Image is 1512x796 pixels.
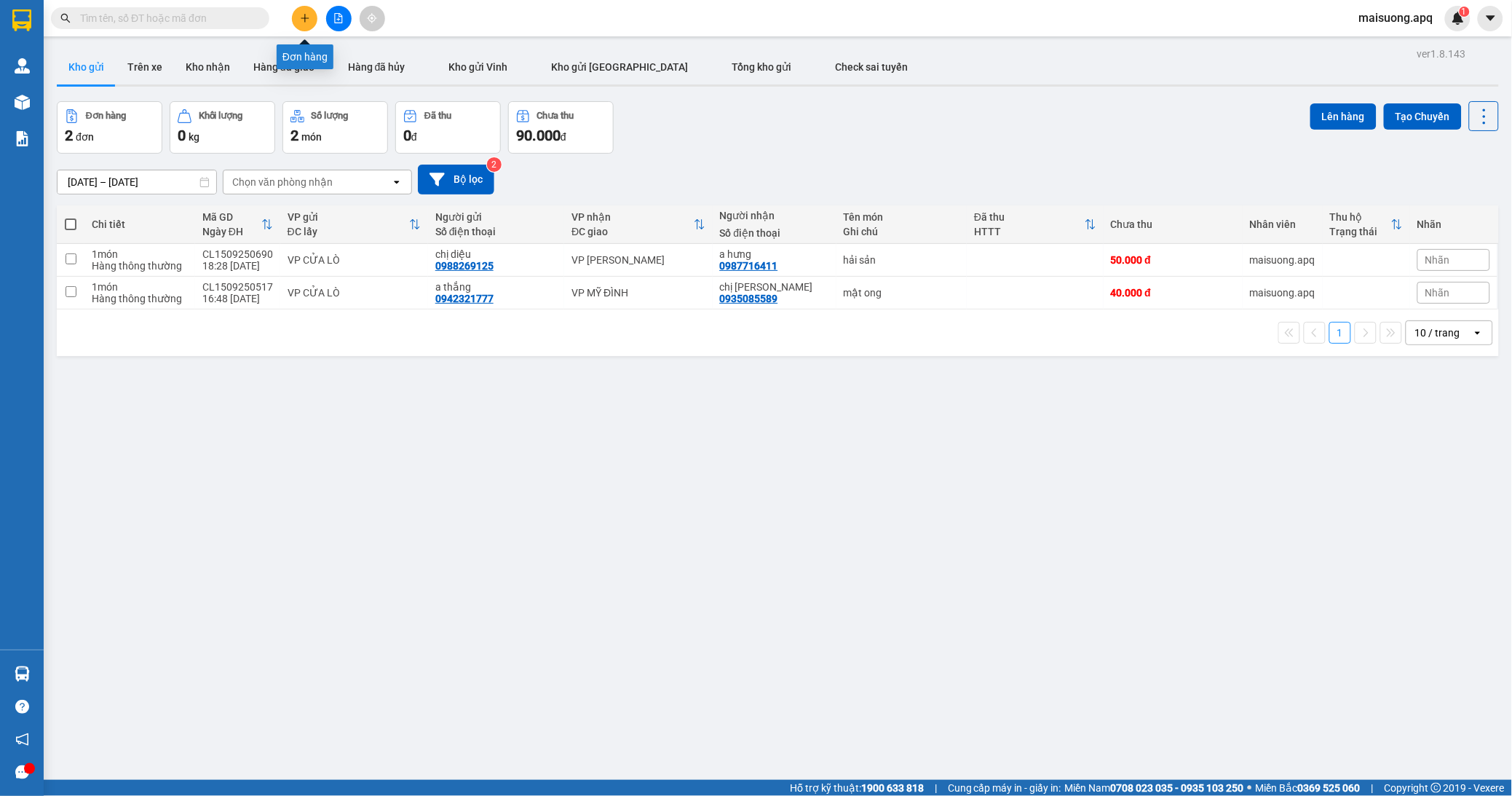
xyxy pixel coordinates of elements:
[178,127,186,144] span: 0
[15,58,30,74] img: warehouse-icon
[60,13,71,23] span: search
[1111,218,1235,230] div: Chưa thu
[280,205,428,244] th: Toggle SortBy
[57,50,116,84] button: Kho gửi
[435,293,494,304] div: 0942321777
[202,226,261,237] div: Ngày ĐH
[277,44,333,69] div: Đơn hàng
[288,211,409,223] div: VP gửi
[333,13,344,23] span: file-add
[1472,327,1484,339] svg: open
[487,157,502,172] sup: 2
[1425,254,1450,266] span: Nhãn
[790,780,924,796] span: Hỗ trợ kỹ thuật:
[571,287,705,299] div: VP MỸ ĐÌNH
[435,281,557,293] div: a thắng
[571,226,693,237] div: ĐC giao
[174,50,242,84] button: Kho nhận
[720,227,829,239] div: Số điện thoại
[836,61,909,73] span: Check sai tuyến
[360,6,385,31] button: aim
[312,111,349,121] div: Số lượng
[1431,783,1441,793] span: copyright
[282,101,388,154] button: Số lượng2món
[435,226,557,237] div: Số điện thoại
[1310,103,1377,130] button: Lên hàng
[391,176,403,188] svg: open
[967,205,1103,244] th: Toggle SortBy
[76,131,94,143] span: đơn
[116,50,174,84] button: Trên xe
[418,165,494,194] button: Bộ lọc
[80,10,252,26] input: Tìm tên, số ĐT hoặc mã đơn
[92,218,188,230] div: Chi tiết
[288,254,421,266] div: VP CỬA LÒ
[15,765,29,779] span: message
[844,254,960,266] div: hải sản
[290,127,298,144] span: 2
[1323,205,1410,244] th: Toggle SortBy
[92,248,188,260] div: 1 món
[424,111,451,121] div: Đã thu
[516,127,561,144] span: 90.000
[65,127,73,144] span: 2
[15,131,30,146] img: solution-icon
[861,782,924,794] strong: 1900 633 818
[300,13,310,23] span: plus
[844,226,960,237] div: Ghi chú
[552,61,689,73] span: Kho gửi [GEOGRAPHIC_DATA]
[36,62,148,111] span: [GEOGRAPHIC_DATA], [GEOGRAPHIC_DATA] ↔ [GEOGRAPHIC_DATA]
[202,293,273,304] div: 16:48 [DATE]
[1248,785,1252,791] span: ⚪️
[948,780,1061,796] span: Cung cấp máy in - giấy in:
[41,12,146,59] strong: CHUYỂN PHÁT NHANH AN PHÚ QUÝ
[720,210,829,221] div: Người nhận
[449,61,508,73] span: Kho gửi Vinh
[12,9,31,31] img: logo-vxr
[1111,782,1244,794] strong: 0708 023 035 - 0935 103 250
[57,101,162,154] button: Đơn hàng2đơn
[435,211,557,223] div: Người gửi
[1256,780,1361,796] span: Miền Bắc
[1417,218,1490,230] div: Nhãn
[1330,226,1391,237] div: Trạng thái
[1384,103,1462,130] button: Tạo Chuyến
[1250,218,1315,230] div: Nhân viên
[202,248,273,260] div: CL1509250690
[199,111,243,121] div: Khối lượng
[326,6,352,31] button: file-add
[1111,254,1235,266] div: 50.000 đ
[86,111,126,121] div: Đơn hàng
[92,281,188,293] div: 1 món
[15,700,29,714] span: question-circle
[189,131,199,143] span: kg
[537,111,574,121] div: Chưa thu
[1452,12,1465,25] img: icon-new-feature
[720,293,778,304] div: 0935085589
[1347,9,1445,27] span: maisuong.apq
[367,13,377,23] span: aim
[1478,6,1503,31] button: caret-down
[935,780,937,796] span: |
[844,287,960,299] div: mật ong
[1425,287,1450,299] span: Nhãn
[732,61,792,73] span: Tổng kho gửi
[15,95,30,110] img: warehouse-icon
[1329,322,1351,344] button: 1
[1330,211,1391,223] div: Thu hộ
[564,205,712,244] th: Toggle SortBy
[195,205,280,244] th: Toggle SortBy
[288,226,409,237] div: ĐC lấy
[435,248,557,260] div: chị diệu
[561,131,566,143] span: đ
[1250,254,1315,266] div: maisuong.apq
[411,131,417,143] span: đ
[92,260,188,272] div: Hàng thông thường
[395,101,501,154] button: Đã thu0đ
[1065,780,1244,796] span: Miền Nam
[974,226,1084,237] div: HTTT
[92,293,188,304] div: Hàng thông thường
[7,79,34,151] img: logo
[15,733,29,746] span: notification
[202,281,273,293] div: CL1509250517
